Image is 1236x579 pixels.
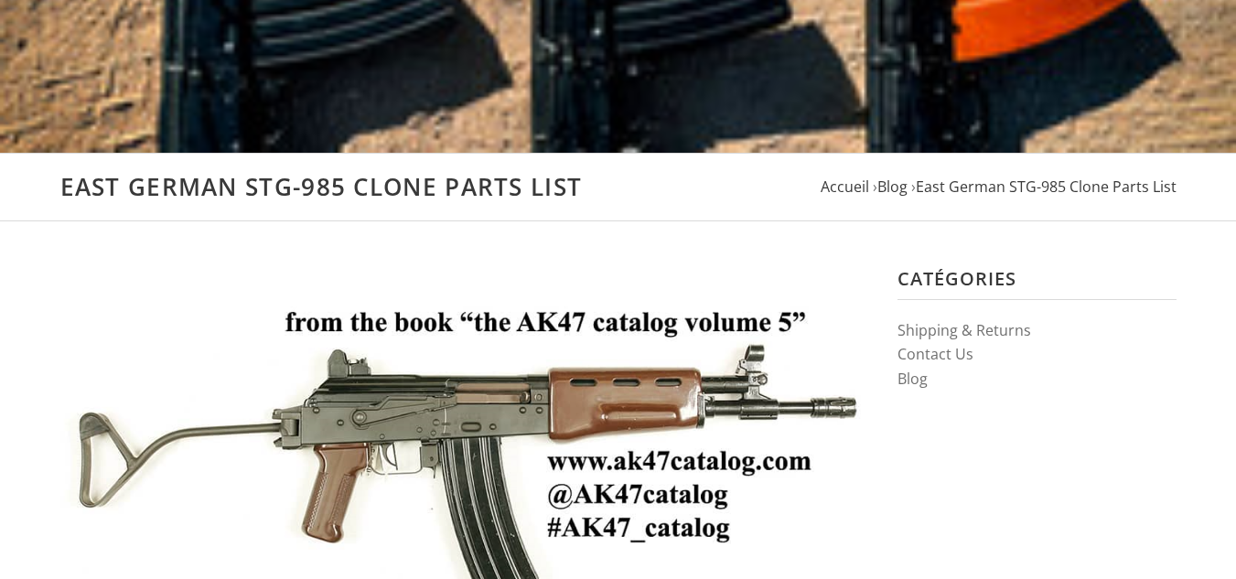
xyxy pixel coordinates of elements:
a: Shipping & Returns [897,320,1031,340]
a: Contact Us [897,344,973,364]
a: Accueil [821,177,869,197]
h3: Catégories [897,267,1177,300]
li: › [911,175,1177,199]
a: Blog [877,177,908,197]
li: › [873,175,908,199]
a: Blog [897,369,928,389]
h1: East German STG-985 Clone Parts List [60,172,1177,202]
a: East German STG-985 Clone Parts List [916,177,1177,197]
